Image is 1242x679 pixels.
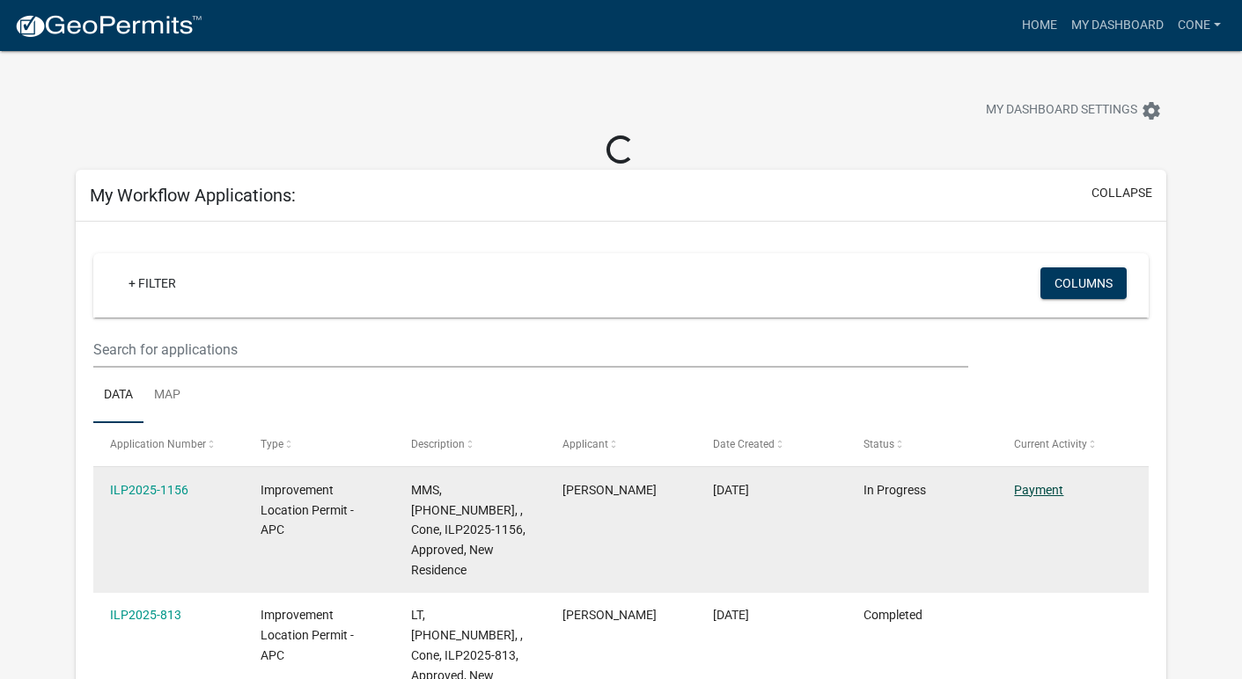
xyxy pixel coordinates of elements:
datatable-header-cell: Applicant [545,423,695,465]
span: Current Activity [1014,438,1087,450]
datatable-header-cell: Current Activity [997,423,1148,465]
a: Cone [1171,9,1228,42]
a: Map [143,368,191,424]
datatable-header-cell: Description [394,423,545,465]
span: Description [411,438,465,450]
span: Type [261,438,283,450]
span: Improvement Location Permit - APC [261,608,354,662]
datatable-header-cell: Date Created [696,423,847,465]
a: ILP2025-813 [110,608,181,622]
span: Completed [864,608,922,622]
datatable-header-cell: Type [244,423,394,465]
span: 09/14/2025 [713,483,749,497]
a: ILP2025-1156 [110,483,188,497]
span: Applicant [562,438,608,450]
button: My Dashboard Settingssettings [972,93,1176,128]
a: Payment [1014,483,1063,497]
span: Improvement Location Permit - APC [261,483,354,537]
datatable-header-cell: Application Number [93,423,244,465]
a: Data [93,368,143,424]
span: My Dashboard Settings [986,100,1137,121]
span: 07/07/2025 [713,608,749,622]
button: Columns [1040,267,1127,299]
input: Search for applications [93,332,969,368]
button: collapse [1091,184,1152,202]
span: MMS, 010-107-292, , Cone, ILP2025-1156, Approved, New Residence [411,483,525,577]
h5: My Workflow Applications: [90,185,296,206]
a: My Dashboard [1064,9,1171,42]
a: + Filter [114,267,190,299]
span: Status [864,438,894,450]
span: Dana [562,608,657,622]
span: Date Created [713,438,775,450]
datatable-header-cell: Status [847,423,997,465]
span: Dana [562,483,657,497]
span: Application Number [110,438,206,450]
i: settings [1141,100,1162,121]
span: In Progress [864,483,926,497]
a: Home [1015,9,1064,42]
